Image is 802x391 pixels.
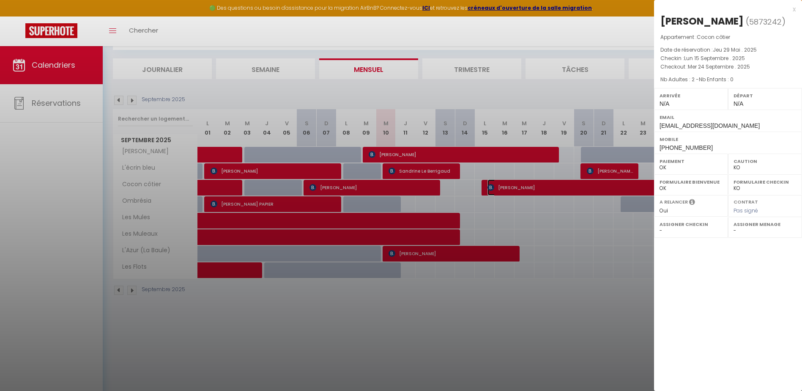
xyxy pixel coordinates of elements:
p: Date de réservation : [660,46,796,54]
p: Checkin : [660,54,796,63]
span: Nb Adultes : 2 - [660,76,734,83]
div: [PERSON_NAME] [660,14,744,28]
span: N/A [734,100,743,107]
label: Contrat [734,198,758,204]
span: [PHONE_NUMBER] [660,144,713,151]
span: 5873242 [749,17,782,27]
label: Arrivée [660,91,723,100]
span: ( ) [746,16,786,28]
p: Appartement : [660,33,796,41]
span: Lun 15 Septembre . 2025 [684,55,745,62]
button: Ouvrir le widget de chat LiveChat [7,3,32,29]
p: Checkout : [660,63,796,71]
label: Caution [734,157,797,165]
label: Mobile [660,135,797,143]
span: Pas signé [734,207,758,214]
span: Nb Enfants : 0 [699,76,734,83]
label: Email [660,113,797,121]
span: Cocon côtier [697,33,730,41]
i: Sélectionner OUI si vous souhaiter envoyer les séquences de messages post-checkout [689,198,695,208]
span: Jeu 29 Mai . 2025 [713,46,757,53]
span: Mer 24 Septembre . 2025 [688,63,750,70]
label: Formulaire Bienvenue [660,178,723,186]
label: Paiement [660,157,723,165]
label: Assigner Menage [734,220,797,229]
label: A relancer [660,198,688,206]
div: x [654,4,796,14]
span: N/A [660,100,669,107]
label: Assigner Checkin [660,220,723,229]
label: Départ [734,91,797,100]
label: Formulaire Checkin [734,178,797,186]
span: [EMAIL_ADDRESS][DOMAIN_NAME] [660,122,760,129]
